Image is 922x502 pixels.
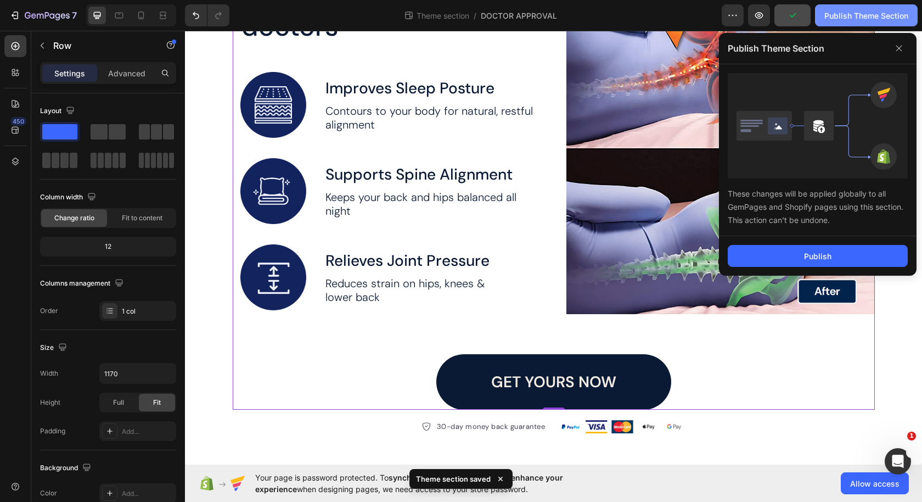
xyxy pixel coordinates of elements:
p: 7 [72,9,77,22]
button: Publish [728,245,908,267]
div: Publish Theme Section [824,10,908,21]
span: Fit [153,398,161,408]
div: 12 [42,239,174,254]
div: Color [40,488,57,498]
p: Publish Theme Section [728,42,824,55]
p: Advanced [108,68,145,79]
p: Theme section saved [416,473,491,484]
p: Settings [54,68,85,79]
span: Allow access [850,478,899,489]
div: Undo/Redo [185,4,229,26]
span: Change ratio [54,213,94,223]
span: DOCTOR APPROVAL [481,10,557,21]
div: Size [40,341,69,355]
span: Theme section [414,10,471,21]
div: Publish [804,250,831,262]
span: Your page is password protected. To when designing pages, we need access to your store password. [255,472,606,495]
div: These changes will be applied globally to all GemPages and Shopify pages using this section. This... [728,179,908,227]
button: Publish Theme Section [815,4,918,26]
img: 495611768014373769-47762bdc-c92b-46d1-973d-50401e2847fe.png [375,389,500,403]
p: Row [53,39,147,52]
div: Width [40,369,58,378]
span: Full [113,398,124,408]
div: Height [40,398,60,408]
a: GET YOURS NOW [251,323,486,379]
div: Add... [122,427,173,437]
div: Background [40,461,93,476]
button: Allow access [841,472,909,494]
div: Column width [40,190,98,205]
div: Add... [122,489,173,499]
span: 1 [907,432,916,440]
input: Auto [100,364,176,383]
div: Padding [40,426,65,436]
p: 30-day money back guarantee [252,391,361,401]
iframe: Design area [185,31,922,465]
span: Fit to content [122,213,162,223]
button: 7 [4,4,82,26]
div: 1 col [122,306,173,316]
div: Columns management [40,276,126,291]
p: GET YOURS NOW [306,342,431,361]
div: 450 [10,117,26,126]
div: Layout [40,104,77,119]
div: Order [40,306,58,316]
span: / [474,10,476,21]
iframe: Intercom live chat [885,448,911,475]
